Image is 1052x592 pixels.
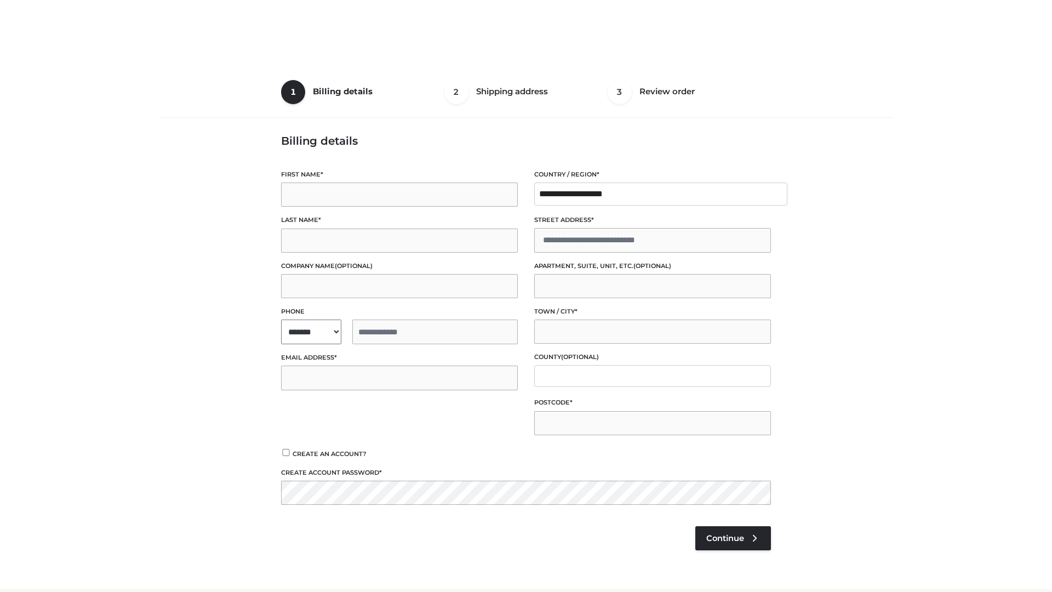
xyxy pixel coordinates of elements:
span: 3 [608,80,632,104]
span: Create an account? [293,450,367,458]
label: Apartment, suite, unit, etc. [534,261,771,271]
span: (optional) [335,262,373,270]
span: 1 [281,80,305,104]
input: Create an account? [281,449,291,456]
span: Continue [706,533,744,543]
span: Billing details [313,86,373,96]
a: Continue [695,526,771,550]
span: 2 [444,80,468,104]
h3: Billing details [281,134,771,147]
label: Last name [281,215,518,225]
label: Country / Region [534,169,771,180]
label: Street address [534,215,771,225]
span: (optional) [633,262,671,270]
span: Shipping address [476,86,548,96]
label: Create account password [281,468,771,478]
label: First name [281,169,518,180]
label: Town / City [534,306,771,317]
label: County [534,352,771,362]
label: Postcode [534,397,771,408]
span: (optional) [561,353,599,361]
label: Phone [281,306,518,317]
label: Company name [281,261,518,271]
label: Email address [281,352,518,363]
span: Review order [639,86,695,96]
